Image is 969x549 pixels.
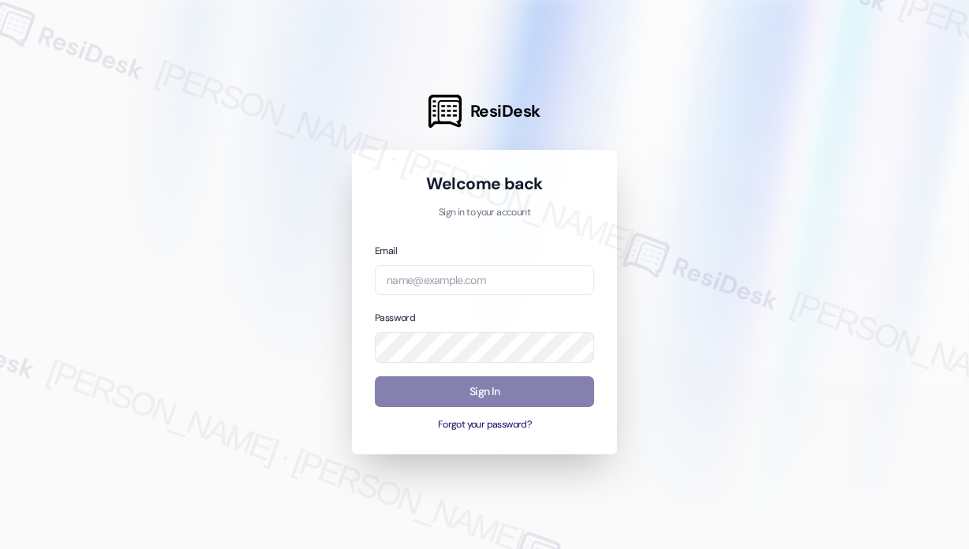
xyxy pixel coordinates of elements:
[375,245,397,257] label: Email
[375,312,415,324] label: Password
[375,376,594,407] button: Sign In
[375,206,594,220] p: Sign in to your account
[375,418,594,432] button: Forgot your password?
[375,265,594,296] input: name@example.com
[428,95,462,128] img: ResiDesk Logo
[375,173,594,195] h1: Welcome back
[470,100,541,122] span: ResiDesk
